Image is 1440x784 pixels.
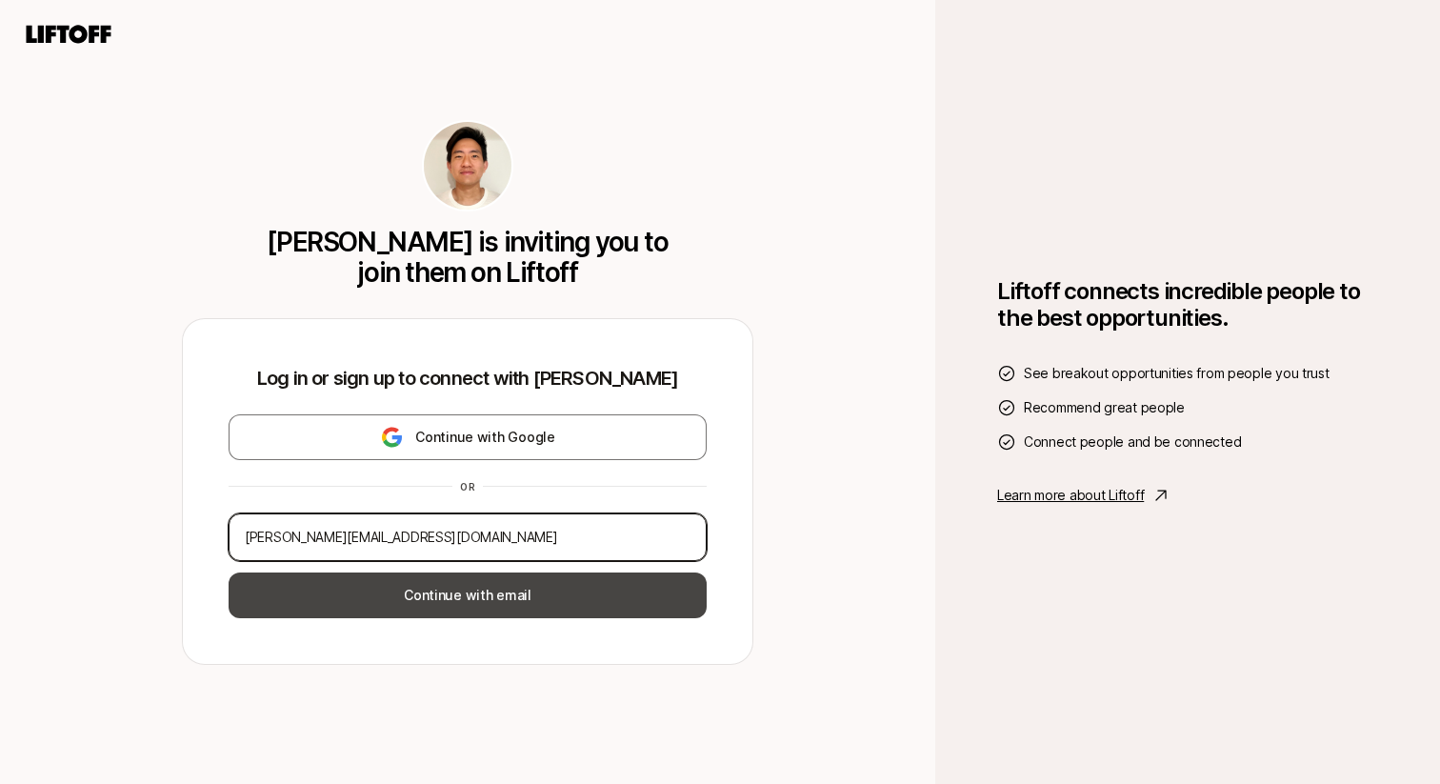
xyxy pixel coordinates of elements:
[229,573,707,618] button: Continue with email
[229,365,707,392] p: Log in or sign up to connect with [PERSON_NAME]
[1024,362,1330,385] span: See breakout opportunities from people you trust
[229,414,707,460] button: Continue with Google
[997,484,1144,507] p: Learn more about Liftoff
[424,122,511,210] img: c3894d86_b3f1_4e23_a0e4_4d923f503b0e.jpg
[1024,431,1241,453] span: Connect people and be connected
[997,484,1378,507] a: Learn more about Liftoff
[261,227,674,288] p: [PERSON_NAME] is inviting you to join them on Liftoff
[997,278,1378,332] h1: Liftoff connects incredible people to the best opportunities.
[1024,396,1185,419] span: Recommend great people
[452,479,483,494] div: or
[245,526,690,549] input: Your personal email address
[380,426,404,449] img: google-logo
